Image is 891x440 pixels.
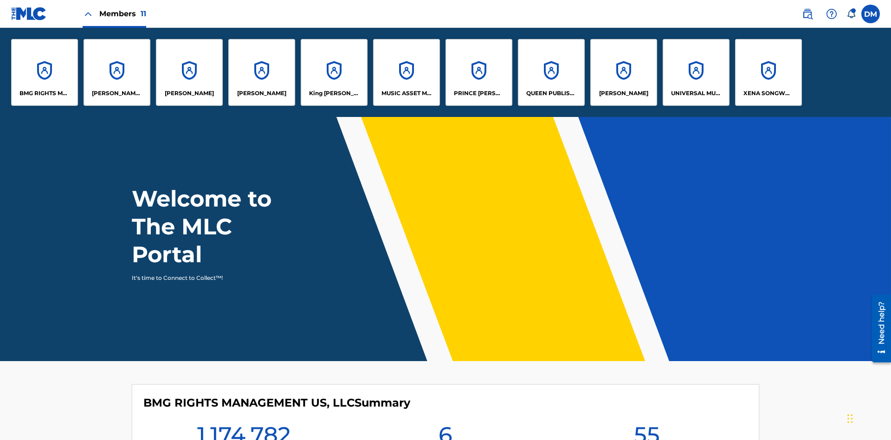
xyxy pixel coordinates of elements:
a: Accounts[PERSON_NAME] SONGWRITER [84,39,150,106]
img: MLC Logo [11,7,47,20]
iframe: Resource Center [865,291,891,367]
p: King McTesterson [309,89,360,97]
p: UNIVERSAL MUSIC PUB GROUP [671,89,722,97]
span: Members [99,8,146,19]
img: help [826,8,837,19]
h4: BMG RIGHTS MANAGEMENT US, LLC [143,396,410,410]
span: 11 [141,9,146,18]
p: PRINCE MCTESTERSON [454,89,504,97]
p: BMG RIGHTS MANAGEMENT US, LLC [19,89,70,97]
a: AccountsQUEEN PUBLISHA [518,39,585,106]
h1: Welcome to The MLC Portal [132,185,305,268]
p: It's time to Connect to Collect™! [132,274,293,282]
p: ELVIS COSTELLO [165,89,214,97]
a: Accounts[PERSON_NAME] [590,39,657,106]
p: MUSIC ASSET MANAGEMENT (MAM) [381,89,432,97]
p: XENA SONGWRITER [743,89,794,97]
a: AccountsMUSIC ASSET MANAGEMENT (MAM) [373,39,440,106]
a: Accounts[PERSON_NAME] [228,39,295,106]
a: AccountsUNIVERSAL MUSIC PUB GROUP [663,39,730,106]
a: Accounts[PERSON_NAME] [156,39,223,106]
p: RONALD MCTESTERSON [599,89,648,97]
img: search [802,8,813,19]
iframe: Chat Widget [845,395,891,440]
div: Notifications [846,9,856,19]
div: Help [822,5,841,23]
img: Close [83,8,94,19]
p: EYAMA MCSINGER [237,89,286,97]
a: Public Search [798,5,817,23]
div: User Menu [861,5,880,23]
p: CLEO SONGWRITER [92,89,142,97]
p: QUEEN PUBLISHA [526,89,577,97]
a: AccountsBMG RIGHTS MANAGEMENT US, LLC [11,39,78,106]
a: AccountsPRINCE [PERSON_NAME] [445,39,512,106]
div: Drag [847,405,853,433]
a: AccountsKing [PERSON_NAME] [301,39,368,106]
a: AccountsXENA SONGWRITER [735,39,802,106]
